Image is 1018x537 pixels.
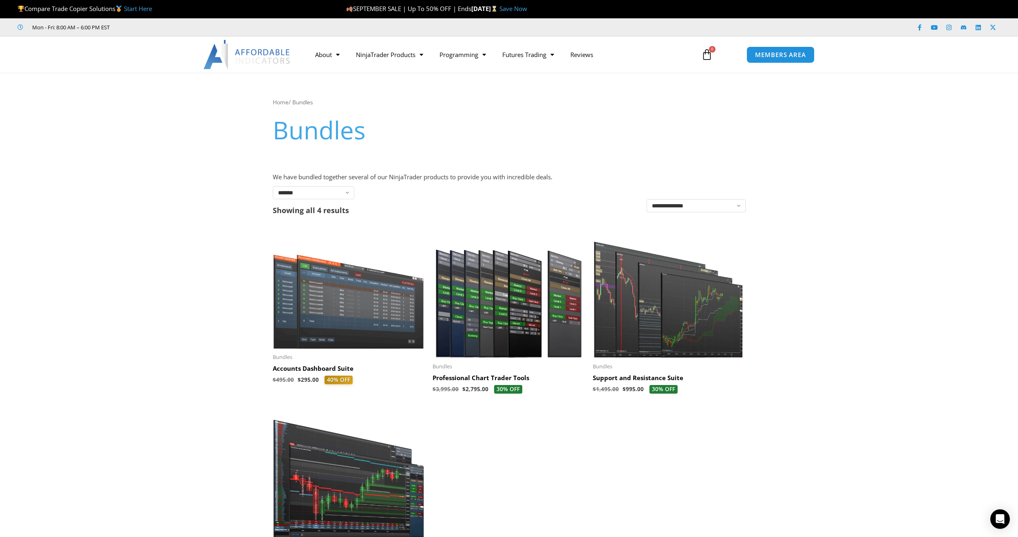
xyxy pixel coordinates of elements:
[755,52,806,58] span: MEMBERS AREA
[746,46,815,63] a: MEMBERS AREA
[431,45,494,64] a: Programming
[298,376,319,383] bdi: 295.00
[433,374,585,385] a: Professional Chart Trader Tools
[325,376,353,385] span: 40% OFF
[462,385,488,393] bdi: 2,795.00
[593,374,745,385] a: Support and Resistance Suite
[273,98,289,106] a: Home
[273,354,425,361] span: Bundles
[689,43,725,66] a: 0
[593,363,745,370] span: Bundles
[593,385,619,393] bdi: 1,495.00
[499,4,527,13] a: Save Now
[347,6,353,12] img: 🍂
[273,97,746,108] nav: Breadcrumb
[348,45,431,64] a: NinjaTrader Products
[203,40,291,69] img: LogoAI | Affordable Indicators – NinjaTrader
[273,172,746,183] p: We have bundled together several of our NinjaTrader products to provide you with incredible deals.
[273,207,349,214] p: Showing all 4 results
[593,374,745,382] h2: Support and Resistance Suite
[471,4,499,13] strong: [DATE]
[433,374,585,382] h2: Professional Chart Trader Tools
[462,385,466,393] span: $
[298,376,301,383] span: $
[990,509,1010,529] div: Open Intercom Messenger
[433,385,459,393] bdi: 3,995.00
[491,6,497,12] img: ⌛
[273,365,425,373] h2: Accounts Dashboard Suite
[273,365,425,376] a: Accounts Dashboard Suite
[593,227,745,358] img: Support and Resistance Suite 1
[433,385,436,393] span: $
[307,45,692,64] nav: Menu
[30,22,110,32] span: Mon - Fri: 8:00 AM – 6:00 PM EST
[649,385,678,394] span: 30% OFF
[623,385,626,393] span: $
[593,385,596,393] span: $
[273,376,294,383] bdi: 495.00
[647,199,746,212] select: Shop order
[562,45,601,64] a: Reviews
[433,227,585,358] img: ProfessionalToolsBundlePage
[494,45,562,64] a: Futures Trading
[121,23,243,31] iframe: Customer reviews powered by Trustpilot
[273,113,746,147] h1: Bundles
[433,363,585,370] span: Bundles
[18,4,152,13] span: Compare Trade Copier Solutions
[709,46,715,53] span: 0
[116,6,122,12] img: 🥇
[273,227,425,348] img: Accounts Dashboard Suite
[124,4,152,13] a: Start Here
[494,385,522,394] span: 30% OFF
[18,6,24,12] img: 🏆
[623,385,644,393] bdi: 995.00
[273,376,276,383] span: $
[307,45,348,64] a: About
[346,4,471,13] span: SEPTEMBER SALE | Up To 50% OFF | Ends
